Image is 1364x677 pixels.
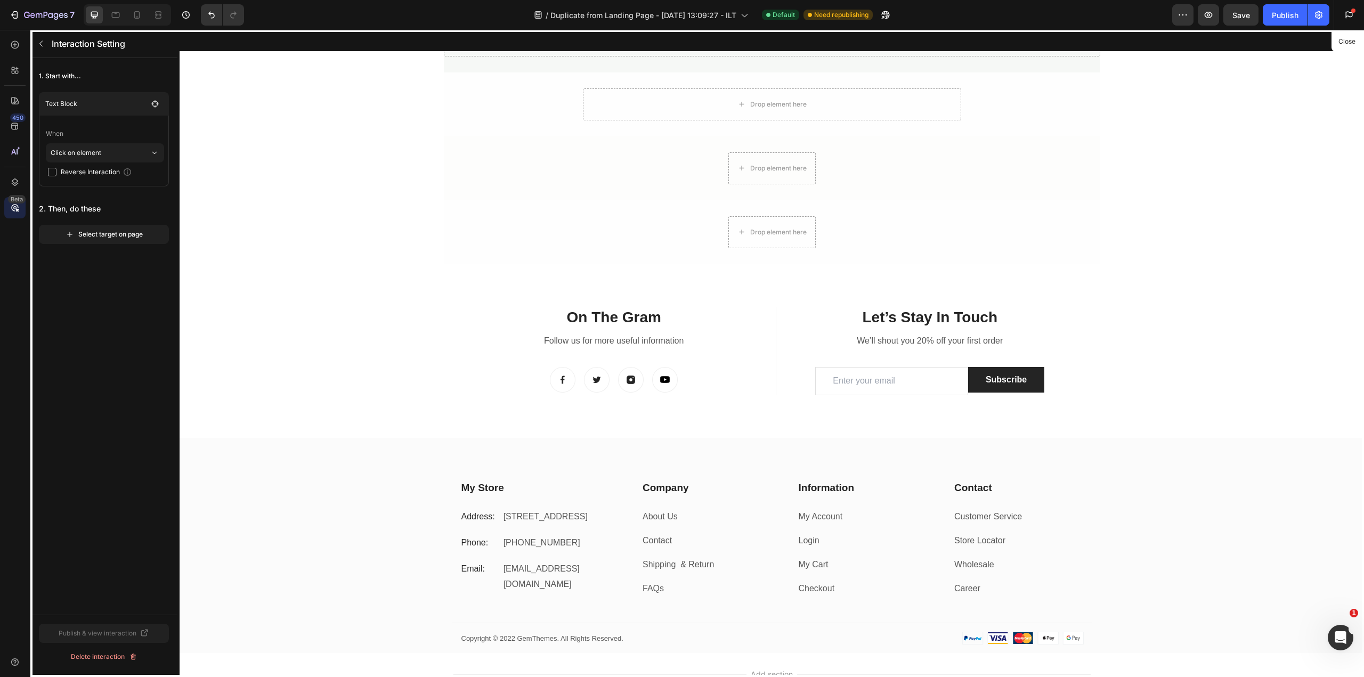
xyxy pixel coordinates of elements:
[1334,34,1360,50] button: Close
[4,4,79,26] button: 7
[51,143,150,162] p: Click on element
[180,30,1364,677] iframe: To enrich screen reader interactions, please activate Accessibility in Grammarly extension settings
[39,67,169,86] p: 1. Start with...
[1263,4,1308,26] button: Publish
[1350,609,1358,617] span: 1
[39,647,169,666] button: Delete interaction
[45,99,148,109] p: Text Block
[39,225,169,244] button: Select target on page
[201,4,244,26] div: Undo/Redo
[52,37,142,50] p: Interaction Setting
[39,199,169,218] p: 2. Then, do these
[71,652,137,662] div: Delete interaction
[46,124,164,143] p: When
[1223,4,1259,26] button: Save
[773,10,795,20] span: Default
[61,167,120,177] span: Reverse Interaction
[546,10,548,21] span: /
[814,10,868,20] span: Need republishing
[66,230,143,239] div: Select target on page
[10,113,26,122] div: 450
[1272,10,1298,21] div: Publish
[39,624,169,643] button: Publish & view interaction
[59,628,136,639] span: Publish & view interaction
[1232,11,1250,20] span: Save
[8,195,26,203] div: Beta
[1328,625,1353,650] iframe: Intercom live chat
[550,10,736,21] span: Duplicate from Landing Page - [DATE] 13:09:27 - ILT
[70,9,75,21] p: 7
